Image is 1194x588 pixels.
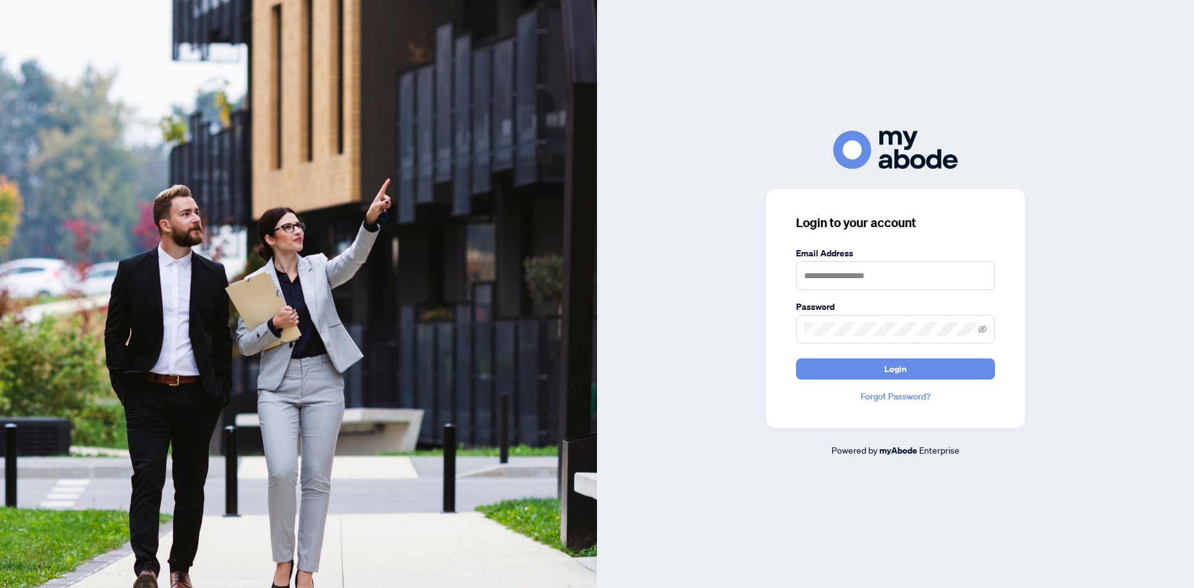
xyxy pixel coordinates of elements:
img: ma-logo [833,131,958,169]
a: Forgot Password? [796,390,995,403]
button: Login [796,358,995,380]
span: Powered by [831,444,877,455]
h3: Login to your account [796,214,995,231]
span: eye-invisible [978,325,987,334]
span: Enterprise [919,444,960,455]
span: Login [884,359,907,379]
label: Email Address [796,246,995,260]
a: myAbode [879,444,917,457]
label: Password [796,300,995,314]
